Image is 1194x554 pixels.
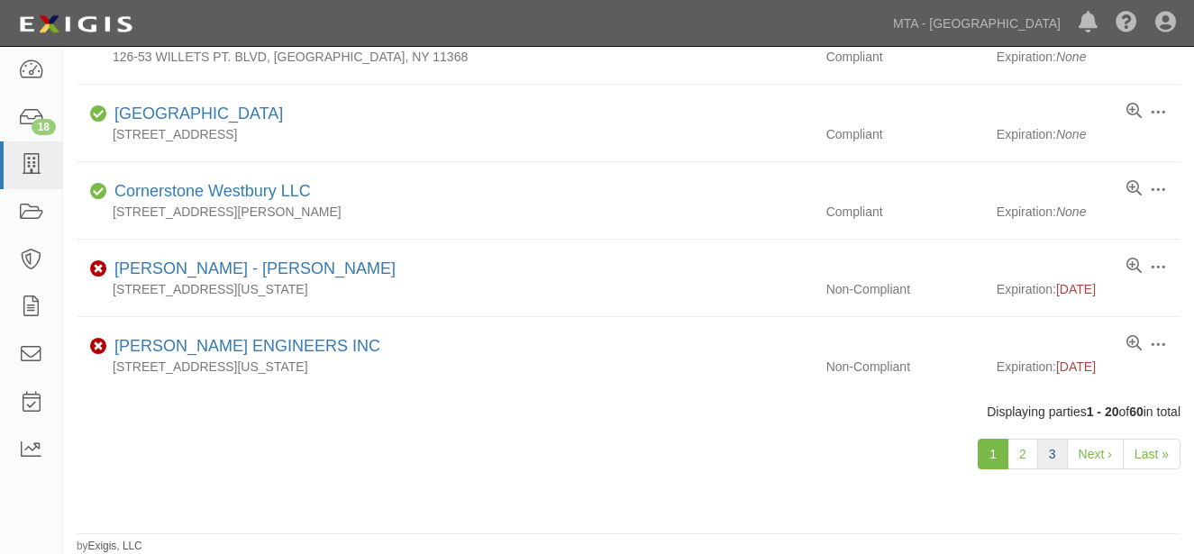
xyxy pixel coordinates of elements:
a: Exigis, LLC [88,540,142,552]
div: Non-Compliant [813,280,997,298]
i: None [1056,127,1086,141]
i: None [1056,50,1086,64]
a: View results summary [1126,180,1142,198]
div: Expiration: [997,358,1180,376]
a: 3 [1037,439,1068,469]
i: Compliant [90,186,107,198]
a: Last » [1123,439,1180,469]
div: Expiration: [997,203,1180,221]
div: Dewberry - Gannette Flemming JV [107,258,396,281]
a: View results summary [1126,103,1142,121]
small: by [77,539,142,554]
i: Non-Compliant [90,263,107,276]
b: 1 - 20 [1087,404,1119,419]
span: [DATE] [1056,282,1096,296]
a: Cornerstone Westbury LLC [114,182,311,200]
div: Cornerstone Westbury LLC [107,180,311,204]
i: Compliant [90,108,107,121]
div: Syosset Public Library [107,103,283,126]
div: Non-Compliant [813,358,997,376]
a: 2 [1007,439,1038,469]
div: [STREET_ADDRESS][PERSON_NAME] [77,203,813,221]
div: [STREET_ADDRESS][US_STATE] [77,358,813,376]
div: 18 [32,119,56,135]
div: Expiration: [997,280,1180,298]
a: [PERSON_NAME] - [PERSON_NAME] [114,259,396,277]
i: Help Center - Complianz [1116,13,1137,34]
i: Non-Compliant [90,341,107,353]
div: [STREET_ADDRESS][US_STATE] [77,280,813,298]
a: [PERSON_NAME] ENGINEERS INC [114,337,380,355]
span: [DATE] [1056,359,1096,374]
div: [STREET_ADDRESS] [77,125,813,143]
b: 60 [1129,404,1144,419]
a: [GEOGRAPHIC_DATA] [114,104,283,123]
i: None [1056,204,1086,219]
div: Compliant [813,125,997,143]
div: 126-53 WILLETS PT. BLVD, [GEOGRAPHIC_DATA], NY 11368 [77,48,813,66]
a: View results summary [1126,258,1142,276]
a: View results summary [1126,335,1142,353]
div: Expiration: [997,125,1180,143]
a: MTA - [GEOGRAPHIC_DATA] [884,5,1070,41]
div: Compliant [813,48,997,66]
img: Logo [14,8,138,41]
div: DEWBERRY ENGINEERS INC [107,335,380,359]
div: Displaying parties of in total [63,403,1194,421]
a: 1 [978,439,1008,469]
a: Next › [1067,439,1124,469]
div: Compliant [813,203,997,221]
div: Expiration: [997,48,1180,66]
